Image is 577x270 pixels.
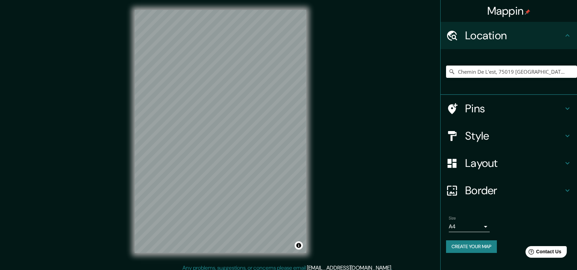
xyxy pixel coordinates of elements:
img: pin-icon.png [525,9,530,15]
div: A4 [449,221,490,232]
canvas: Map [135,10,306,253]
div: Location [441,22,577,49]
input: Pick your city or area [446,66,577,78]
div: Pins [441,95,577,122]
h4: Pins [465,102,563,115]
iframe: Help widget launcher [516,243,569,262]
div: Layout [441,150,577,177]
div: Style [441,122,577,150]
label: Size [449,215,456,221]
h4: Mappin [487,4,531,18]
button: Create your map [446,240,497,253]
button: Toggle attribution [295,241,303,250]
h4: Border [465,184,563,197]
h4: Layout [465,156,563,170]
h4: Style [465,129,563,143]
h4: Location [465,29,563,42]
div: Border [441,177,577,204]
